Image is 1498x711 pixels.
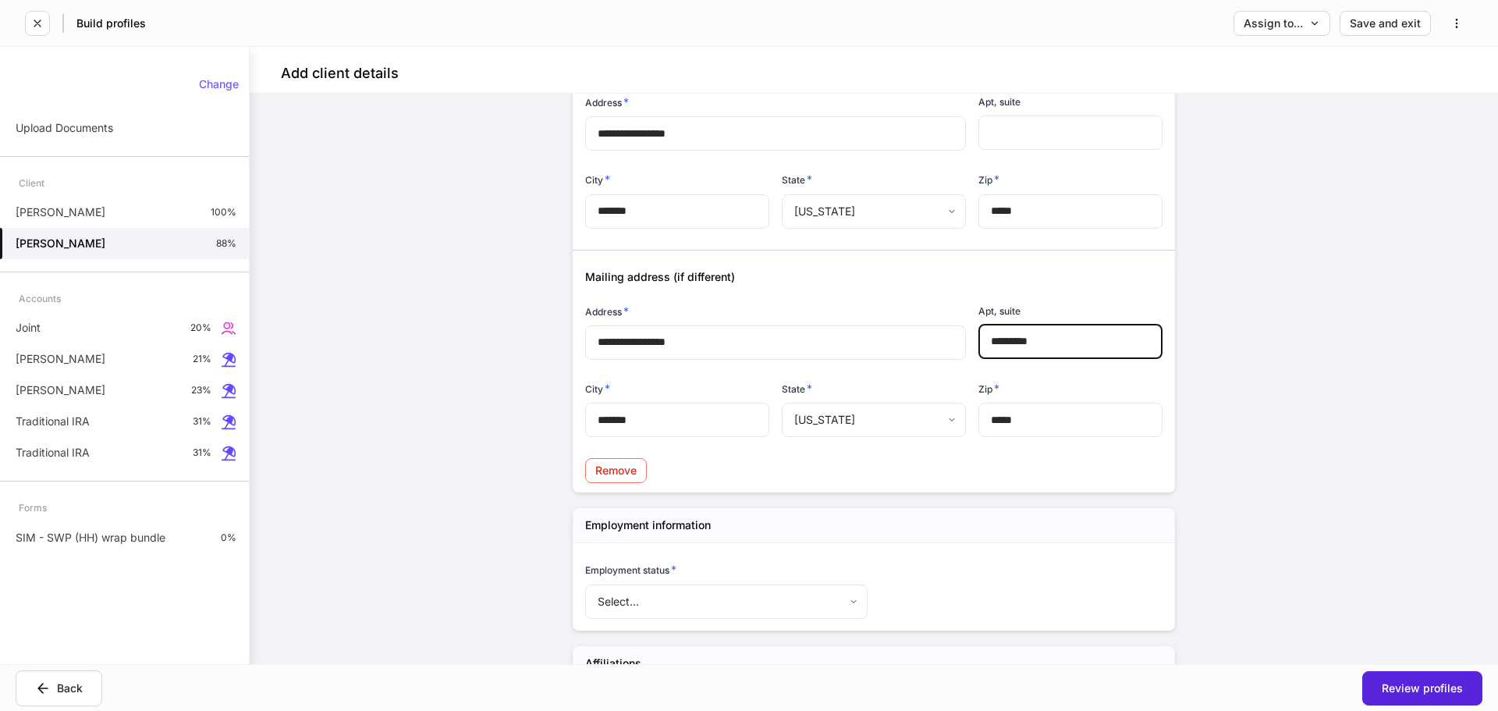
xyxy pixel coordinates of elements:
[978,94,1021,109] h6: Apt, suite
[1234,11,1330,36] button: Assign to...
[1350,18,1421,29] div: Save and exit
[16,382,105,398] p: [PERSON_NAME]
[221,531,236,544] p: 0%
[216,237,236,250] p: 88%
[19,169,44,197] div: Client
[1382,683,1463,694] div: Review profiles
[585,585,867,619] div: Select...
[585,562,676,578] h6: Employment status
[190,322,211,334] p: 20%
[16,445,90,460] p: Traditional IRA
[978,172,999,187] h6: Zip
[16,414,90,429] p: Traditional IRA
[585,94,629,110] h6: Address
[782,403,965,437] div: [US_STATE]
[16,351,105,367] p: [PERSON_NAME]
[585,381,610,396] h6: City
[782,194,965,229] div: [US_STATE]
[211,206,236,219] p: 100%
[16,236,105,251] h5: [PERSON_NAME]
[782,172,812,187] h6: State
[193,446,211,459] p: 31%
[76,16,146,31] h5: Build profiles
[16,530,165,546] p: SIM - SWP (HH) wrap bundle
[19,494,47,521] div: Forms
[19,285,61,312] div: Accounts
[573,251,1163,285] div: Mailing address (if different)
[16,204,105,220] p: [PERSON_NAME]
[193,415,211,428] p: 31%
[978,304,1021,318] h6: Apt, suite
[199,79,239,90] div: Change
[585,304,629,319] h6: Address
[193,353,211,365] p: 21%
[281,64,399,83] h4: Add client details
[585,656,641,671] h5: Affiliations
[1244,18,1320,29] div: Assign to...
[16,320,41,336] p: Joint
[191,384,211,396] p: 23%
[1362,671,1482,706] button: Review profiles
[585,517,711,533] h5: Employment information
[585,458,647,483] button: Remove
[978,381,999,396] h6: Zip
[1340,11,1431,36] button: Save and exit
[189,72,249,97] button: Change
[585,172,610,187] h6: City
[782,381,812,396] h6: State
[16,670,102,706] button: Back
[35,681,83,696] div: Back
[595,465,637,476] div: Remove
[16,120,113,136] p: Upload Documents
